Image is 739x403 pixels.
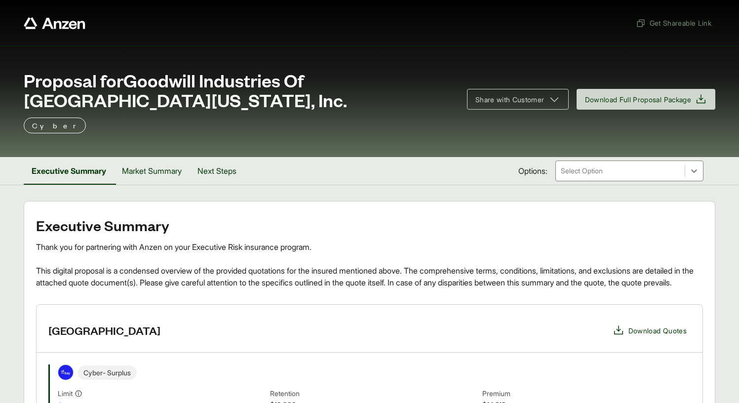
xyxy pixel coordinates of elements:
button: Download Full Proposal Package [577,89,716,110]
button: Download Quotes [609,321,691,340]
span: Cyber - Surplus [78,365,137,380]
span: Retention [270,388,478,400]
p: Cyber [32,120,78,131]
button: Market Summary [114,157,190,185]
button: Share with Customer [467,89,569,110]
button: Executive Summary [24,157,114,185]
span: Share with Customer [475,94,545,105]
span: Limit [58,388,73,399]
span: Download Full Proposal Package [585,94,692,105]
img: At-Bay [58,365,73,380]
h2: Executive Summary [36,217,703,233]
span: Premium [482,388,691,400]
h3: [GEOGRAPHIC_DATA] [48,323,160,338]
a: Anzen website [24,17,85,29]
button: Next Steps [190,157,244,185]
span: Proposal for Goodwill Industries Of [GEOGRAPHIC_DATA][US_STATE], Inc. [24,70,455,110]
div: Thank you for partnering with Anzen on your Executive Risk insurance program. This digital propos... [36,241,703,288]
button: Get Shareable Link [632,14,715,32]
span: Download Quotes [628,325,687,336]
span: Options: [518,165,547,177]
span: Get Shareable Link [636,18,711,28]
